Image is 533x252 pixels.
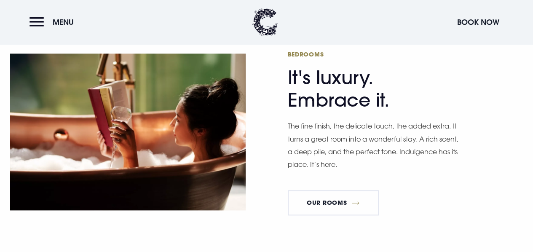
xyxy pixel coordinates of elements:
[453,13,504,31] button: Book Now
[288,50,452,111] h2: It's luxury. Embrace it.
[53,17,74,27] span: Menu
[252,8,278,36] img: Clandeboye Lodge
[288,50,452,58] span: Bedrooms
[10,54,246,210] img: Clandeboye Lodge Hotel in Northern Ireland
[29,13,78,31] button: Menu
[288,120,461,171] p: The fine finish, the delicate touch, the added extra. It turns a great room into a wonderful stay...
[288,190,379,215] a: Our Rooms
